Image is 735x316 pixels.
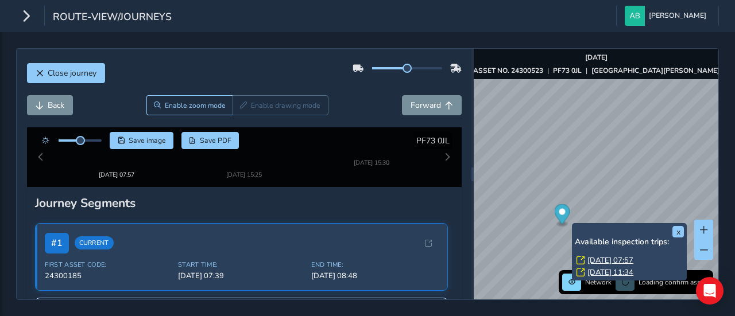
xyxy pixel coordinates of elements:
img: diamond-layout [625,6,645,26]
button: Zoom [146,95,233,115]
div: | | [473,66,719,75]
div: [DATE] 15:25 [209,155,279,164]
img: Thumbnail frame [82,145,152,155]
span: Start Time: [178,250,304,259]
span: End Time: [311,250,438,259]
span: Back [48,100,64,111]
div: Map marker [555,204,570,228]
span: First Asset Code: [45,250,171,259]
span: 24300185 [45,260,171,271]
h6: Available inspection trips: [575,237,684,247]
span: Save image [129,136,166,145]
span: Save PDF [200,136,231,145]
span: Forward [411,100,441,111]
div: [DATE] 15:30 [336,155,407,164]
span: Close journey [48,68,96,79]
span: PF73 0JL [416,135,450,146]
strong: ASSET NO. 24300523 [473,66,543,75]
div: Journey Segments [35,185,454,201]
span: [DATE] 08:48 [311,260,438,271]
button: Forward [402,95,462,115]
button: Close journey [27,63,105,83]
button: x [672,226,684,237]
button: Save [110,132,173,149]
span: Network [585,278,612,287]
span: Loading confirm assets [639,278,710,287]
button: Back [27,95,73,115]
img: Thumbnail frame [336,145,407,155]
div: Open Intercom Messenger [696,277,724,305]
img: Thumbnail frame [209,145,279,155]
div: [DATE] 07:57 [82,155,152,164]
strong: [DATE] [585,53,608,62]
span: [PERSON_NAME] [649,6,706,26]
a: [DATE] 07:57 [587,255,633,266]
span: Current [75,227,114,240]
span: route-view/journeys [53,10,172,26]
span: [DATE] 07:39 [178,260,304,271]
button: PDF [181,132,239,149]
a: [DATE] 11:34 [587,267,633,278]
strong: PF73 0JL [553,66,582,75]
span: Enable zoom mode [165,101,226,110]
span: # 1 [45,223,69,243]
strong: [GEOGRAPHIC_DATA][PERSON_NAME] [591,66,719,75]
button: [PERSON_NAME] [625,6,710,26]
